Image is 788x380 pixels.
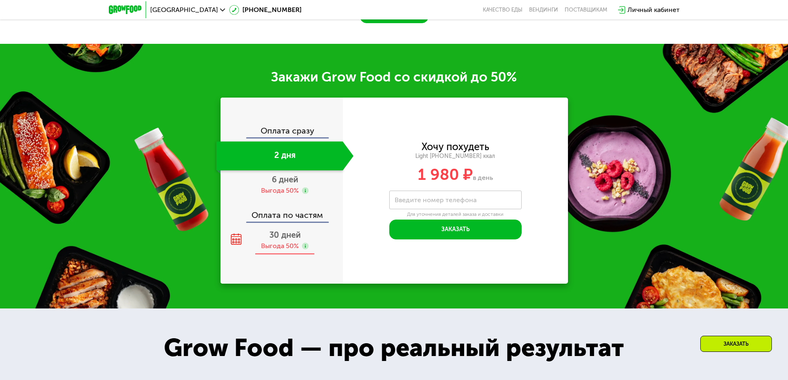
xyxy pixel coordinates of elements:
div: Grow Food — про реальный результат [146,329,642,366]
div: Light [PHONE_NUMBER] ккал [343,153,568,160]
div: Выгода 50% [261,186,299,195]
a: Качество еды [483,7,522,13]
span: 1 980 ₽ [418,165,473,184]
div: Выгода 50% [261,241,299,251]
span: 30 дней [269,230,301,240]
a: [PHONE_NUMBER] [229,5,302,15]
span: 6 дней [272,174,298,184]
span: в день [473,174,493,182]
div: Для уточнения деталей заказа и доставки [389,211,522,218]
div: поставщикам [565,7,607,13]
label: Введите номер телефона [395,198,477,202]
span: [GEOGRAPHIC_DATA] [150,7,218,13]
div: Хочу похудеть [422,142,489,151]
div: Личный кабинет [628,5,680,15]
a: Вендинги [529,7,558,13]
div: Оплата сразу [221,127,343,137]
div: Заказать [700,336,772,352]
div: Оплата по частям [221,203,343,222]
button: Заказать [389,220,522,239]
